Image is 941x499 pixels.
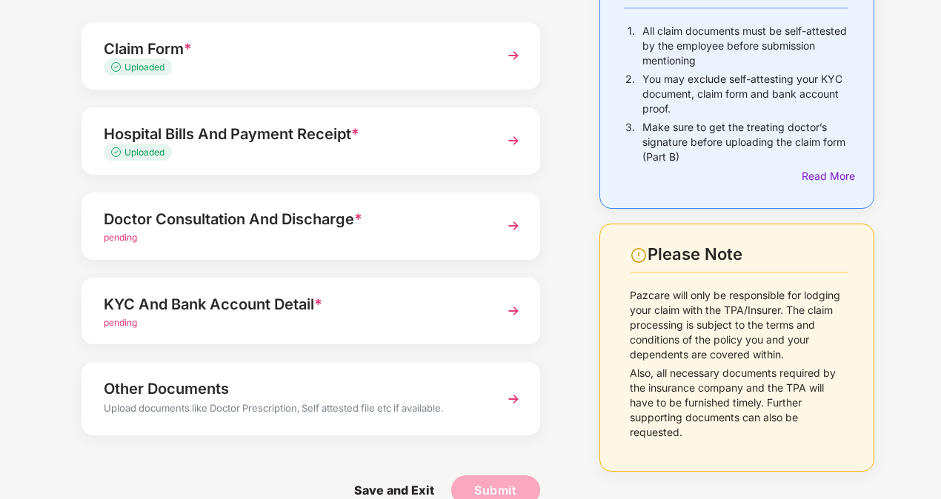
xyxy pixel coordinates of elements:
p: Also, all necessary documents required by the insurance company and the TPA will have to be furni... [630,366,848,440]
span: Uploaded [124,147,164,158]
div: Claim Form [104,37,483,61]
span: pending [104,232,137,243]
p: 2. [625,72,635,116]
img: svg+xml;base64,PHN2ZyBpZD0iTmV4dCIgeG1sbnM9Imh0dHA6Ly93d3cudzMub3JnLzIwMDAvc3ZnIiB3aWR0aD0iMzYiIG... [500,42,527,69]
span: Uploaded [124,61,164,73]
div: KYC And Bank Account Detail [104,292,483,316]
p: Pazcare will only be responsible for lodging your claim with the TPA/Insurer. The claim processin... [630,288,848,362]
div: Read More [802,168,848,184]
img: svg+xml;base64,PHN2ZyB4bWxucz0iaHR0cDovL3d3dy53My5vcmcvMjAwMC9zdmciIHdpZHRoPSIxMy4zMzMiIGhlaWdodD... [111,147,124,157]
span: pending [104,317,137,328]
div: Upload documents like Doctor Prescription, Self attested file etc if available. [104,401,483,420]
p: You may exclude self-attesting your KYC document, claim form and bank account proof. [642,72,848,116]
div: Please Note [648,244,848,264]
p: All claim documents must be self-attested by the employee before submission mentioning [642,24,848,68]
div: Doctor Consultation And Discharge [104,207,483,231]
p: Make sure to get the treating doctor’s signature before uploading the claim form (Part B) [642,120,848,164]
p: 3. [625,120,635,164]
div: Hospital Bills And Payment Receipt [104,122,483,146]
img: svg+xml;base64,PHN2ZyBpZD0iTmV4dCIgeG1sbnM9Imh0dHA6Ly93d3cudzMub3JnLzIwMDAvc3ZnIiB3aWR0aD0iMzYiIG... [500,212,527,239]
img: svg+xml;base64,PHN2ZyBpZD0iTmV4dCIgeG1sbnM9Imh0dHA6Ly93d3cudzMub3JnLzIwMDAvc3ZnIiB3aWR0aD0iMzYiIG... [500,386,527,412]
img: svg+xml;base64,PHN2ZyBpZD0iTmV4dCIgeG1sbnM9Imh0dHA6Ly93d3cudzMub3JnLzIwMDAvc3ZnIiB3aWR0aD0iMzYiIG... [500,127,527,154]
p: 1. [628,24,635,68]
img: svg+xml;base64,PHN2ZyB4bWxucz0iaHR0cDovL3d3dy53My5vcmcvMjAwMC9zdmciIHdpZHRoPSIxMy4zMzMiIGhlaWdodD... [111,62,124,72]
img: svg+xml;base64,PHN2ZyBpZD0iV2FybmluZ18tXzI0eDI0IiBkYXRhLW5hbWU9Ildhcm5pbmcgLSAyNHgyNCIgeG1sbnM9Im... [630,247,648,264]
img: svg+xml;base64,PHN2ZyBpZD0iTmV4dCIgeG1sbnM9Imh0dHA6Ly93d3cudzMub3JnLzIwMDAvc3ZnIiB3aWR0aD0iMzYiIG... [500,298,527,324]
div: Other Documents [104,377,483,401]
